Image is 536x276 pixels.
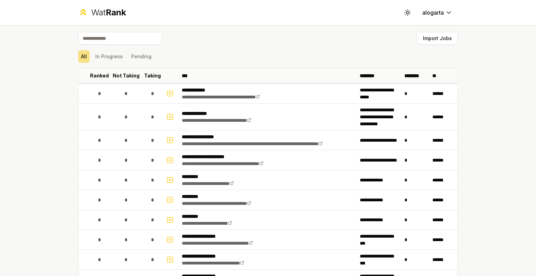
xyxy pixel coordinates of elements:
[128,50,154,63] button: Pending
[417,32,458,45] button: Import Jobs
[91,7,126,18] div: Wat
[144,72,161,79] p: Taking
[90,72,109,79] p: Ranked
[106,7,126,17] span: Rank
[78,50,90,63] button: All
[78,7,126,18] a: WatRank
[422,8,444,17] span: alogarta
[417,6,458,19] button: alogarta
[113,72,140,79] p: Not Taking
[92,50,126,63] button: In Progress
